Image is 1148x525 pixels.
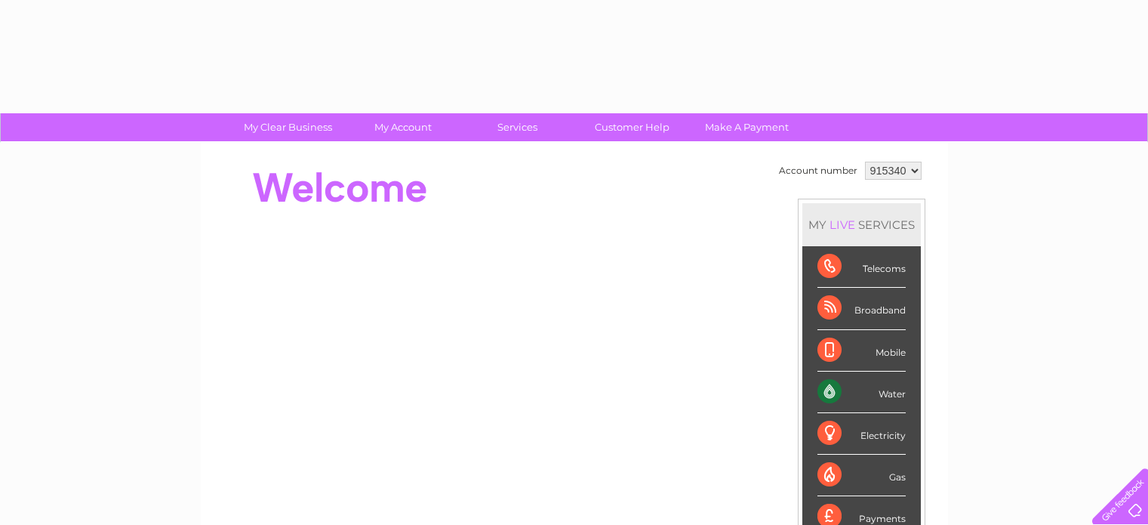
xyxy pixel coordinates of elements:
[817,372,906,413] div: Water
[817,455,906,496] div: Gas
[826,218,858,232] div: LIVE
[817,246,906,288] div: Telecoms
[570,113,694,141] a: Customer Help
[685,113,809,141] a: Make A Payment
[817,330,906,372] div: Mobile
[455,113,580,141] a: Services
[226,113,350,141] a: My Clear Business
[775,158,861,184] td: Account number
[817,413,906,455] div: Electricity
[340,113,465,141] a: My Account
[802,203,921,246] div: MY SERVICES
[817,288,906,329] div: Broadband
